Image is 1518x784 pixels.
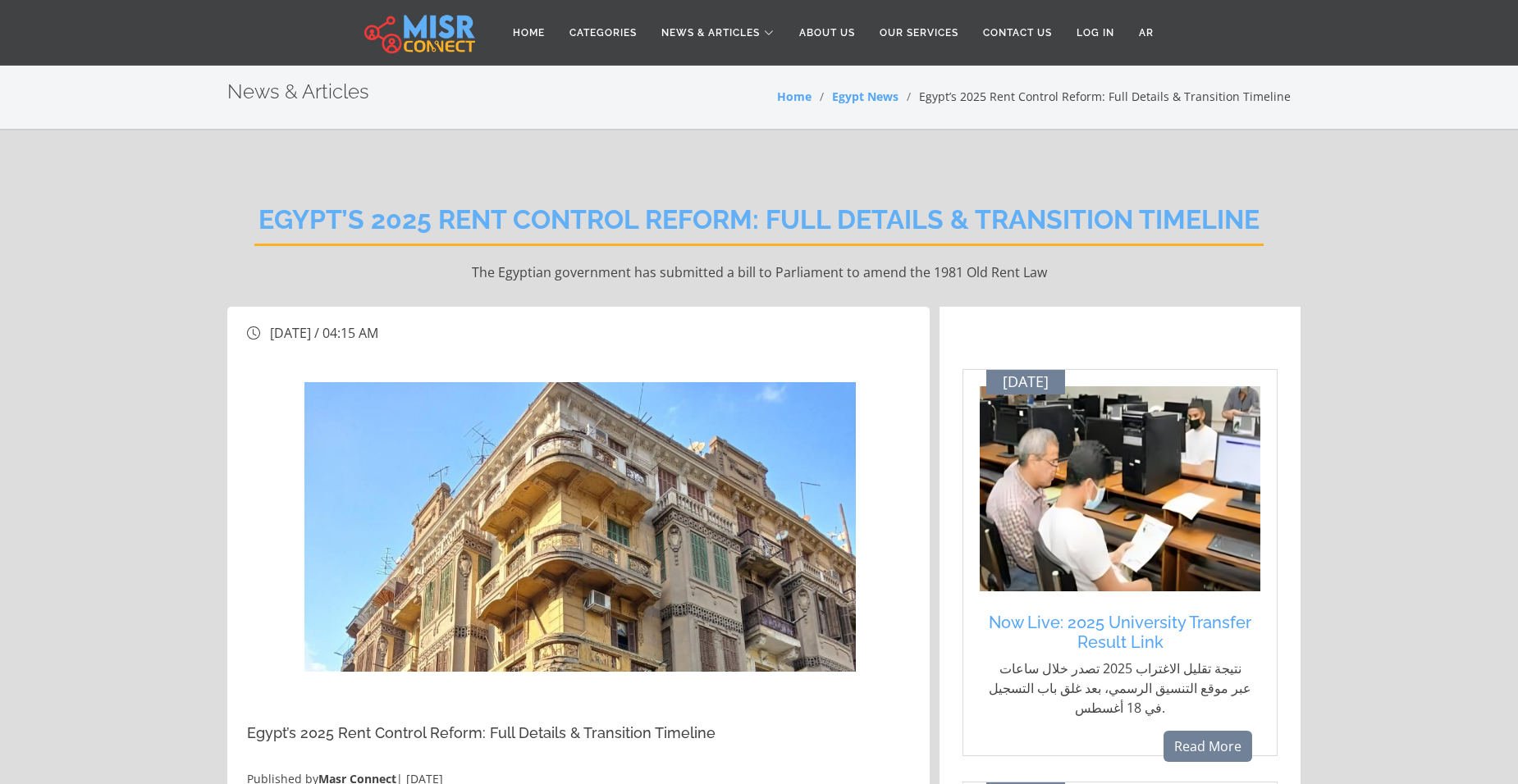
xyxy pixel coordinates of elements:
[1064,17,1127,48] a: Log in
[661,25,760,40] span: News & Articles
[832,89,898,104] a: Egypt News
[1164,731,1252,762] a: Read More
[980,386,1260,591] img: طلاب الثانوية العامة ينتظرون نتيجة تقليل الاغتراب 2025
[227,80,369,104] h2: News & Articles
[501,17,557,48] a: Home
[777,89,812,104] a: Home
[649,17,787,48] a: News & Articles
[247,724,913,742] h1: Egypt’s 2025 Rent Control Reform: Full Details & Transition Timeline
[988,659,1252,718] p: نتيجة تقليل الاغتراب 2025 تصدر خلال ساعات عبر موقع التنسيق الرسمي، بعد غلق باب التسجيل في 18 أغسطس.
[971,17,1064,48] a: Contact Us
[1127,17,1166,48] a: AR
[557,17,649,48] a: Categories
[1003,373,1049,391] span: [DATE]
[988,613,1252,652] a: Now Live: 2025 University Transfer Result Link
[254,204,1264,246] h2: Egypt’s 2025 Rent Control Reform: Full Details & Transition Timeline
[787,17,867,48] a: About Us
[898,88,1291,105] li: Egypt’s 2025 Rent Control Reform: Full Details & Transition Timeline
[270,324,378,342] span: [DATE] / 04:15 AM
[227,262,1291,282] p: The Egyptian government has submitted a bill to Parliament to amend the 1981 Old Rent Law
[867,17,971,48] a: Our Services
[364,12,474,53] img: main.misr_connect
